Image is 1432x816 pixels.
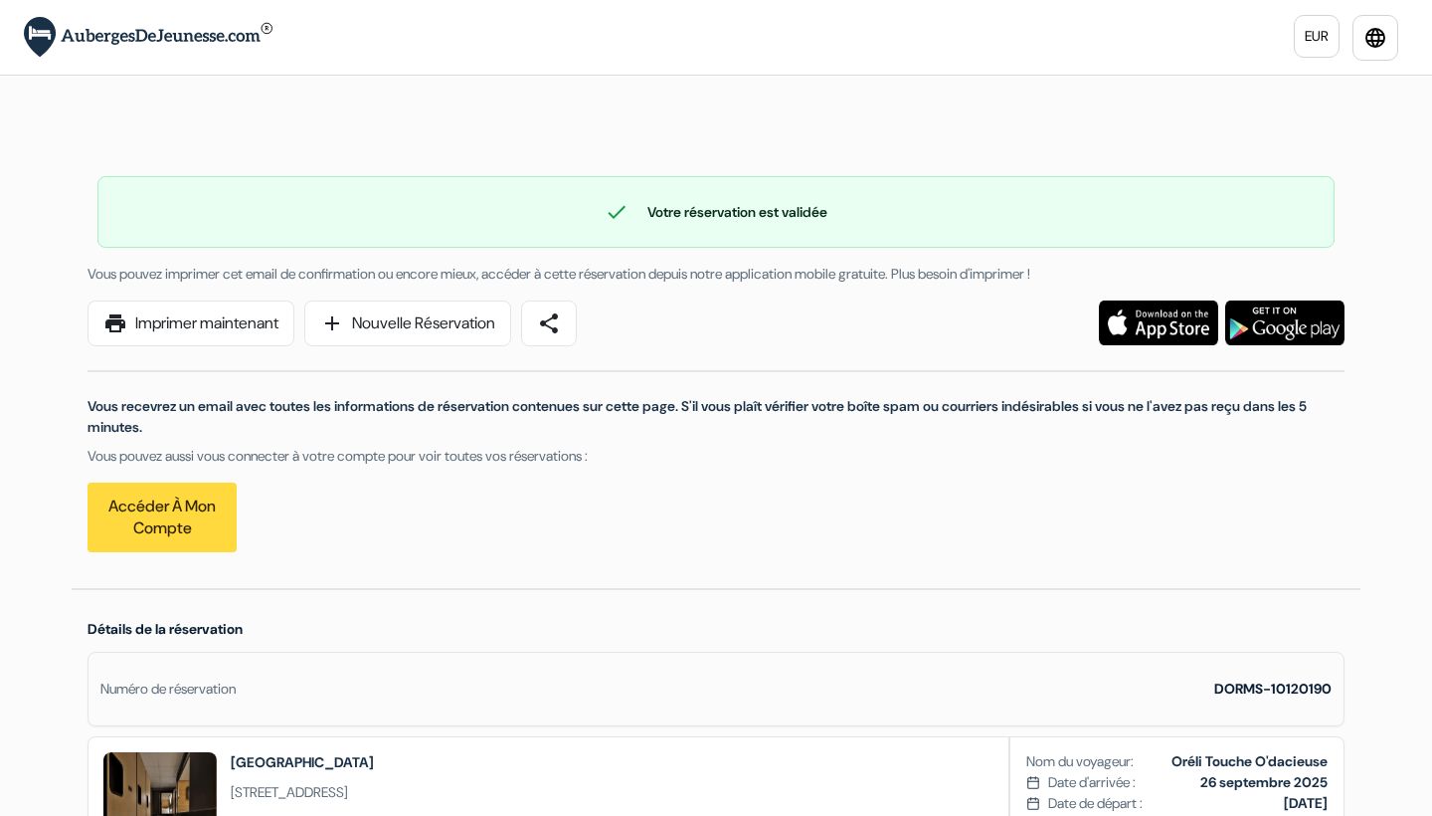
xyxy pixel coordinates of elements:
h2: [GEOGRAPHIC_DATA] [231,752,374,772]
span: share [537,311,561,335]
span: print [103,311,127,335]
div: Numéro de réservation [100,679,236,700]
span: Vous pouvez imprimer cet email de confirmation ou encore mieux, accéder à cette réservation depui... [88,265,1030,283]
span: check [605,200,628,224]
p: Vous pouvez aussi vous connecter à votre compte pour voir toutes vos réservations : [88,446,1344,467]
img: Téléchargez l'application gratuite [1225,301,1344,345]
span: Date d'arrivée : [1048,772,1136,793]
span: [STREET_ADDRESS] [231,782,374,803]
img: AubergesDeJeunesse.com [24,17,272,58]
b: [DATE] [1284,794,1328,812]
a: printImprimer maintenant [88,301,294,346]
a: share [521,301,577,346]
span: Nom du voyageur: [1026,751,1134,772]
div: Votre réservation est validée [98,200,1334,224]
b: 26 septembre 2025 [1200,773,1328,791]
i: language [1363,26,1387,50]
img: Téléchargez l'application gratuite [1099,301,1218,345]
span: Date de départ : [1048,793,1143,814]
strong: DORMS-10120190 [1214,680,1332,698]
span: Détails de la réservation [88,620,243,638]
p: Vous recevrez un email avec toutes les informations de réservation contenues sur cette page. S'il... [88,396,1344,438]
b: Oréli Touche O'dacieuse [1171,752,1328,770]
a: language [1352,15,1398,61]
span: add [320,311,344,335]
a: addNouvelle Réservation [304,301,511,346]
a: EUR [1294,15,1340,58]
a: Accéder à mon compte [88,483,237,552]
